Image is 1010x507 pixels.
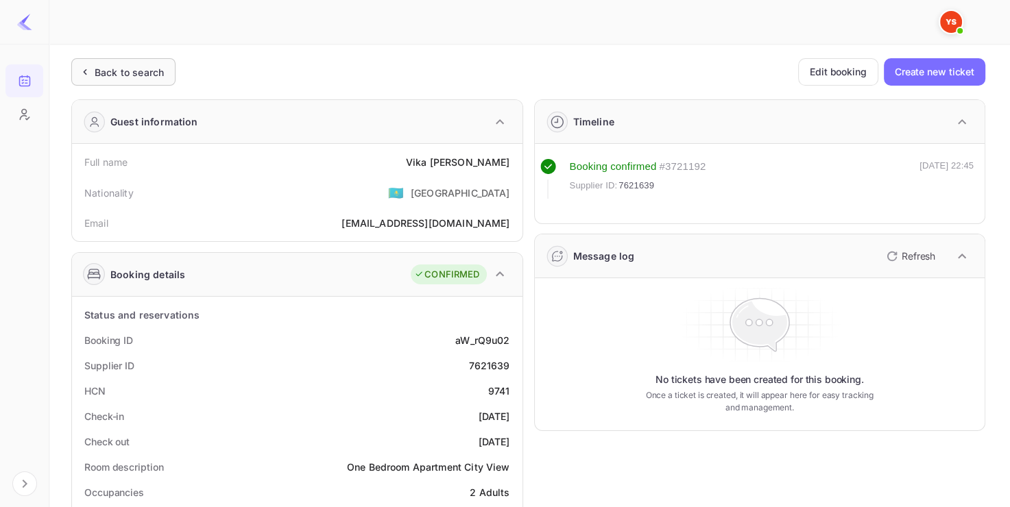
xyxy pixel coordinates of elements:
p: No tickets have been created for this booking. [656,373,864,386]
div: 2 Adults [470,485,509,499]
div: [DATE] [479,434,510,449]
div: [DATE] 22:45 [919,159,974,199]
div: Status and reservations [84,308,200,322]
div: aW_rQ9u02 [455,333,509,347]
div: Booking details [110,267,185,282]
div: Back to search [95,65,164,79]
div: Check out [84,434,130,449]
p: Once a ticket is created, it will appear here for easy tracking and management. [639,389,880,414]
img: LiteAPI [16,14,33,30]
button: Expand navigation [12,471,37,496]
span: United States [388,180,404,205]
a: Customers [5,98,43,129]
p: Refresh [902,249,935,263]
button: Refresh [878,245,941,267]
div: [GEOGRAPHIC_DATA] [411,186,510,200]
div: Booking confirmed [570,159,657,175]
div: Room description [84,460,163,474]
div: Booking ID [84,333,133,347]
img: Yandex Support [940,11,962,33]
span: Supplier ID: [570,179,618,193]
a: Bookings [5,64,43,96]
div: Full name [84,155,128,169]
div: Check-in [84,409,124,423]
div: Email [84,216,108,230]
div: Nationality [84,186,134,200]
div: Vika [PERSON_NAME] [406,155,510,169]
div: 7621639 [468,358,509,373]
div: [EMAIL_ADDRESS][DOMAIN_NAME] [341,216,509,230]
div: # 3721192 [659,159,706,175]
div: Message log [573,249,635,263]
div: Occupancies [84,485,144,499]
span: 7621639 [618,179,654,193]
div: Guest information [110,114,198,129]
div: One Bedroom Apartment City View [347,460,510,474]
button: Create new ticket [884,58,985,86]
div: CONFIRMED [414,268,479,282]
div: 9741 [488,384,510,398]
div: Timeline [573,114,614,129]
div: HCN [84,384,106,398]
button: Edit booking [798,58,878,86]
div: [DATE] [479,409,510,423]
div: Supplier ID [84,358,134,373]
